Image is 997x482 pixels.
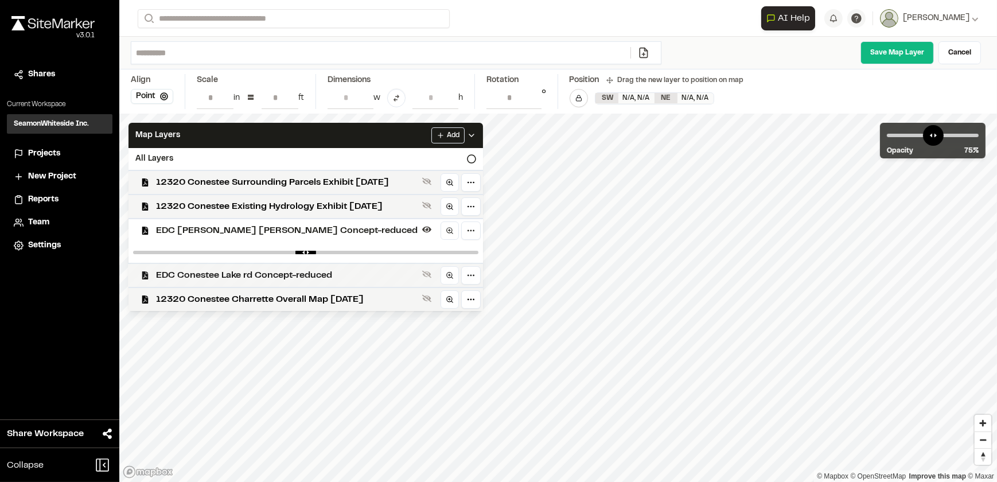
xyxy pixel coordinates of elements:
[373,92,380,104] div: w
[677,93,714,103] div: N/A , N/A
[570,89,588,107] button: Lock Map Layer Position
[968,472,994,480] a: Maxar
[618,93,655,103] div: N/A , N/A
[975,448,991,465] button: Reset bearing to north
[903,12,969,25] span: [PERSON_NAME]
[447,130,459,141] span: Add
[156,269,418,282] span: EDC Conestee Lake rd Concept-reduced
[441,221,459,240] a: Zoom to layer
[28,193,59,206] span: Reports
[420,174,434,188] button: Show layer
[761,6,815,30] button: Open AI Assistant
[28,170,76,183] span: New Project
[14,147,106,160] a: Projects
[441,266,459,285] a: Zoom to layer
[197,74,218,87] div: Scale
[630,47,656,59] a: Add/Change File
[655,93,677,103] div: NE
[131,89,173,104] button: Point
[7,458,44,472] span: Collapse
[420,291,434,305] button: Show layer
[909,472,966,480] a: Map feedback
[247,89,255,107] div: =
[28,68,55,81] span: Shares
[975,432,991,448] button: Zoom out
[441,197,459,216] a: Zoom to layer
[817,472,848,480] a: Mapbox
[156,200,418,213] span: 12320 Conestee Existing Hydrology Exhibit [DATE]
[420,199,434,212] button: Show layer
[14,193,106,206] a: Reports
[11,16,95,30] img: rebrand.png
[887,146,913,156] span: Opacity
[233,92,240,104] div: in
[135,129,180,142] span: Map Layers
[7,427,84,441] span: Share Workspace
[880,9,979,28] button: [PERSON_NAME]
[156,293,418,306] span: 12320 Conestee Charrette Overall Map [DATE]
[486,74,546,87] div: Rotation
[880,9,898,28] img: User
[14,239,106,252] a: Settings
[570,74,599,87] div: Position
[851,472,906,480] a: OpenStreetMap
[595,93,618,103] div: SW
[7,99,112,110] p: Current Workspace
[28,239,61,252] span: Settings
[441,290,459,309] a: Zoom to layer
[128,148,483,170] div: All Layers
[11,30,95,41] div: Oh geez...please don't...
[975,415,991,432] button: Zoom in
[14,170,106,183] a: New Project
[975,432,991,448] span: Zoom out
[441,173,459,192] a: Zoom to layer
[328,74,463,87] div: Dimensions
[28,147,60,160] span: Projects
[420,223,434,236] button: Hide layer
[458,92,463,104] div: h
[156,224,418,238] span: EDC [PERSON_NAME] [PERSON_NAME] Concept-reduced
[138,9,158,28] button: Search
[28,216,49,229] span: Team
[156,176,418,189] span: 12320 Conestee Surrounding Parcels Exhibit [DATE]
[14,119,89,129] h3: SeamonWhiteside Inc.
[542,87,546,109] div: °
[14,216,106,229] a: Team
[298,92,304,104] div: ft
[431,127,465,143] button: Add
[123,465,173,479] a: Mapbox logo
[964,146,979,156] span: 75 %
[14,68,106,81] a: Shares
[938,41,981,64] a: Cancel
[761,6,820,30] div: Open AI Assistant
[131,74,173,87] div: Align
[420,267,434,281] button: Show layer
[606,75,744,85] div: Drag the new layer to position on map
[778,11,810,25] span: AI Help
[860,41,934,64] a: Save Map Layer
